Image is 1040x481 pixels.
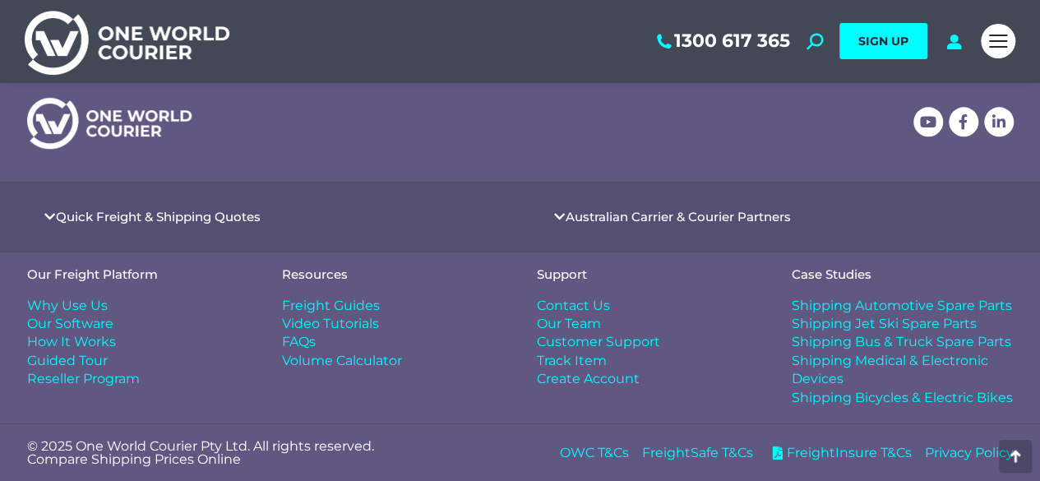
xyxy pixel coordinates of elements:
span: Create Account [537,370,640,388]
a: 1300 617 365 [654,30,790,52]
a: Shipping Bus & Truck Spare Parts [792,333,1014,351]
span: Shipping Bicycles & Electric Bikes [792,389,1013,407]
a: Create Account [537,370,759,388]
a: Shipping Bicycles & Electric Bikes [792,389,1014,407]
a: FreightSafe T&Cs [642,444,753,462]
a: Our Software [27,315,249,333]
a: FAQs [282,333,504,351]
a: OWC T&Cs [560,444,629,462]
span: Video Tutorials [282,315,379,333]
h4: Resources [282,268,504,280]
a: Privacy Policy [925,444,1014,462]
span: Our Team [537,315,601,333]
a: Volume Calculator [282,352,504,370]
span: Why Use Us [27,297,108,315]
a: Shipping Medical & Electronic Devices [792,352,1014,389]
span: Guided Tour [27,352,108,370]
span: SIGN UP [858,34,908,49]
h4: Our Freight Platform [27,268,249,280]
span: FreightInsure T&Cs [783,444,912,462]
a: How It Works [27,333,249,351]
a: Shipping Automotive Spare Parts [792,297,1014,315]
a: Freight Guides [282,297,504,315]
h4: Support [537,268,759,280]
a: Contact Us [537,297,759,315]
span: Shipping Automotive Spare Parts [792,297,1012,315]
a: Australian Carrier & Courier Partners [566,210,791,223]
span: Volume Calculator [282,352,402,370]
span: Shipping Jet Ski Spare Parts [792,315,977,333]
a: Track Item [537,352,759,370]
a: Quick Freight & Shipping Quotes [56,210,261,223]
a: Video Tutorials [282,315,504,333]
a: Reseller Program [27,370,249,388]
a: Shipping Jet Ski Spare Parts [792,315,1014,333]
span: Our Software [27,315,113,333]
span: Track Item [537,352,607,370]
span: How It Works [27,333,116,351]
a: Customer Support [537,333,759,351]
span: Reseller Program [27,370,140,388]
a: Guided Tour [27,352,249,370]
h4: Case Studies [792,268,1014,280]
p: © 2025 One World Courier Pty Ltd. All rights reserved. Compare Shipping Prices Online [27,440,504,466]
a: Mobile menu icon [981,24,1015,58]
img: One World Courier [25,8,229,75]
a: SIGN UP [839,23,927,59]
span: Contact Us [537,297,610,315]
a: Why Use Us [27,297,249,315]
span: Shipping Bus & Truck Spare Parts [792,333,1011,351]
span: FAQs [282,333,316,351]
a: Our Team [537,315,759,333]
span: Freight Guides [282,297,380,315]
a: FreightInsure T&Cs [766,444,912,462]
span: Customer Support [537,333,660,351]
